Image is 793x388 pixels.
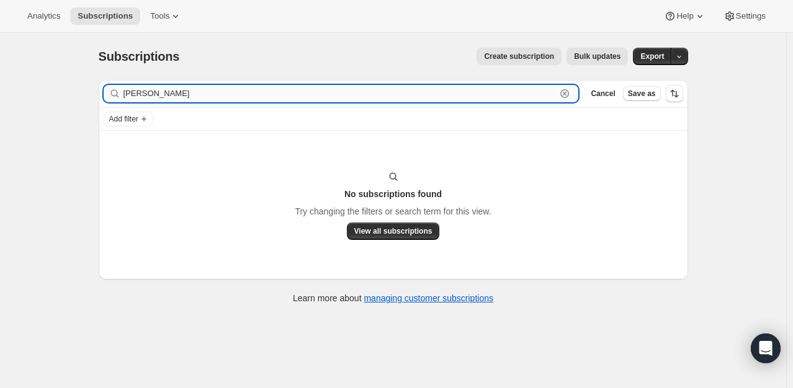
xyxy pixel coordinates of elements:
[567,48,628,65] button: Bulk updates
[20,7,68,25] button: Analytics
[751,333,781,363] div: Open Intercom Messenger
[344,188,442,200] h3: No subscriptions found
[586,86,620,101] button: Cancel
[623,86,661,101] button: Save as
[633,48,671,65] button: Export
[109,114,138,124] span: Add filter
[574,51,621,61] span: Bulk updates
[736,11,766,21] span: Settings
[364,293,493,303] a: managing customer subscriptions
[295,205,491,218] p: Try changing the filters or search term for this view.
[354,226,432,236] span: View all subscriptions
[150,11,169,21] span: Tools
[347,223,440,240] button: View all subscriptions
[640,51,664,61] span: Export
[78,11,133,21] span: Subscriptions
[558,87,571,100] button: Clear
[143,7,189,25] button: Tools
[99,50,180,63] span: Subscriptions
[123,85,557,102] input: Filter subscribers
[628,89,656,99] span: Save as
[591,89,615,99] span: Cancel
[104,112,153,126] button: Add filter
[293,292,493,304] p: Learn more about
[716,7,773,25] button: Settings
[676,11,693,21] span: Help
[27,11,60,21] span: Analytics
[70,7,140,25] button: Subscriptions
[484,51,554,61] span: Create subscription
[656,7,713,25] button: Help
[477,48,562,65] button: Create subscription
[666,85,683,102] button: Sort the results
